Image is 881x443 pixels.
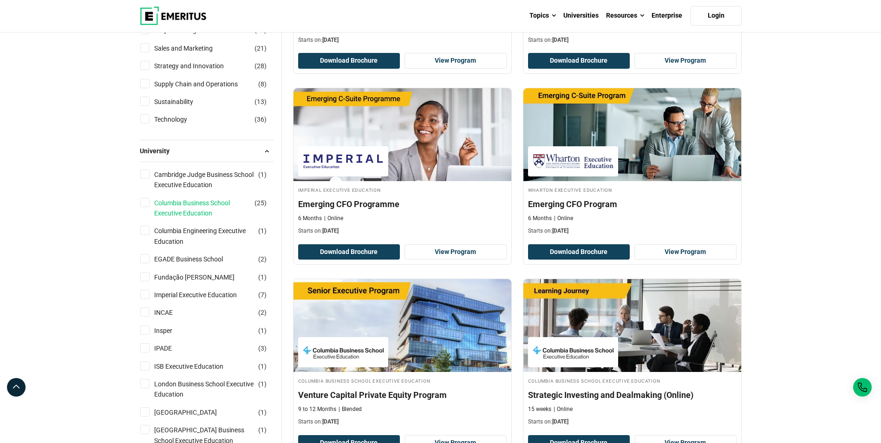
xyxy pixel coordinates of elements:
a: Sustainability [154,97,212,107]
a: [GEOGRAPHIC_DATA] [154,407,235,417]
span: ( ) [258,290,267,300]
p: Starts on: [528,418,737,426]
p: 9 to 12 Months [298,405,336,413]
p: Blended [339,405,362,413]
button: University [140,144,274,158]
span: ( ) [258,307,267,318]
a: Business Management Course by Imperial Executive Education - September 25, 2025 Imperial Executiv... [294,88,511,240]
span: 1 [261,274,264,281]
span: 1 [261,409,264,416]
p: 6 Months [528,215,552,222]
h4: Wharton Executive Education [528,186,737,194]
img: Columbia Business School Executive Education [303,342,384,363]
img: Venture Capital Private Equity Program | Online Finance Course [294,279,511,372]
h4: Columbia Business School Executive Education [298,377,507,384]
span: 7 [261,291,264,299]
span: ( ) [255,43,267,53]
p: Starts on: [528,36,737,44]
span: 1 [261,227,264,235]
h4: Emerging CFO Program [528,198,737,210]
span: ( ) [258,425,267,435]
a: EGADE Business School [154,254,241,264]
span: [DATE] [322,228,339,234]
p: 6 Months [298,215,322,222]
a: London Business School Executive Education [154,379,273,400]
h4: Imperial Executive Education [298,186,507,194]
p: Starts on: [298,227,507,235]
a: Finance Course by Wharton Executive Education - September 25, 2025 Wharton Executive Education Wh... [523,88,741,240]
span: 25 [257,199,264,207]
span: [DATE] [552,37,568,43]
span: 3 [261,345,264,352]
span: ( ) [258,272,267,282]
a: View Program [405,53,507,69]
button: Download Brochure [298,53,400,69]
span: [DATE] [552,228,568,234]
span: 1 [261,426,264,434]
a: Finance Course by Columbia Business School Executive Education - September 25, 2025 Columbia Busi... [294,279,511,430]
a: Finance Course by Columbia Business School Executive Education - September 25, 2025 Columbia Busi... [523,279,741,430]
img: Emerging CFO Programme | Online Business Management Course [294,88,511,181]
span: 36 [257,116,264,123]
p: Online [324,215,343,222]
a: Sales and Marketing [154,43,231,53]
span: 13 [257,98,264,105]
a: Cambridge Judge Business School Executive Education [154,169,273,190]
a: Technology [154,114,206,124]
span: ( ) [258,343,267,353]
a: Columbia Engineering Executive Education [154,226,273,247]
span: 1 [261,380,264,388]
img: Columbia Business School Executive Education [533,342,613,363]
span: ( ) [255,198,267,208]
h4: Columbia Business School Executive Education [528,377,737,384]
a: View Program [405,244,507,260]
p: Starts on: [298,418,507,426]
img: Imperial Executive Education [303,151,384,172]
span: ( ) [258,169,267,180]
span: 2 [261,309,264,316]
p: Online [554,215,573,222]
span: 1 [261,363,264,370]
h4: Emerging CFO Programme [298,198,507,210]
a: Login [691,6,742,26]
a: Columbia Business School Executive Education [154,198,273,219]
span: ( ) [258,326,267,336]
p: Starts on: [298,36,507,44]
a: INCAE [154,307,191,318]
p: Online [554,405,573,413]
span: [DATE] [552,418,568,425]
span: ( ) [258,79,267,89]
h4: Strategic Investing and Dealmaking (Online) [528,389,737,401]
p: Starts on: [528,227,737,235]
img: Wharton Executive Education [533,151,613,172]
img: Strategic Investing and Dealmaking (Online) | Online Finance Course [523,279,741,372]
a: Strategy and Innovation [154,61,242,71]
p: 15 weeks [528,405,551,413]
span: 8 [261,80,264,88]
span: 28 [257,62,264,70]
span: ( ) [255,114,267,124]
button: Download Brochure [528,244,630,260]
span: 21 [257,45,264,52]
span: 2 [261,255,264,263]
button: Download Brochure [528,53,630,69]
span: [DATE] [322,37,339,43]
a: View Program [634,53,737,69]
a: ISB Executive Education [154,361,242,371]
span: ( ) [258,407,267,417]
span: ( ) [258,379,267,389]
span: 1 [261,327,264,334]
span: ( ) [255,61,267,71]
a: Insper [154,326,191,336]
a: View Program [634,244,737,260]
span: ( ) [258,226,267,236]
a: Supply Chain and Operations [154,79,256,89]
span: 1 [261,171,264,178]
img: Emerging CFO Program | Online Finance Course [523,88,741,181]
h4: Venture Capital Private Equity Program [298,389,507,401]
button: Download Brochure [298,244,400,260]
span: University [140,146,177,156]
span: ( ) [258,361,267,371]
a: IPADE [154,343,190,353]
span: [DATE] [322,418,339,425]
